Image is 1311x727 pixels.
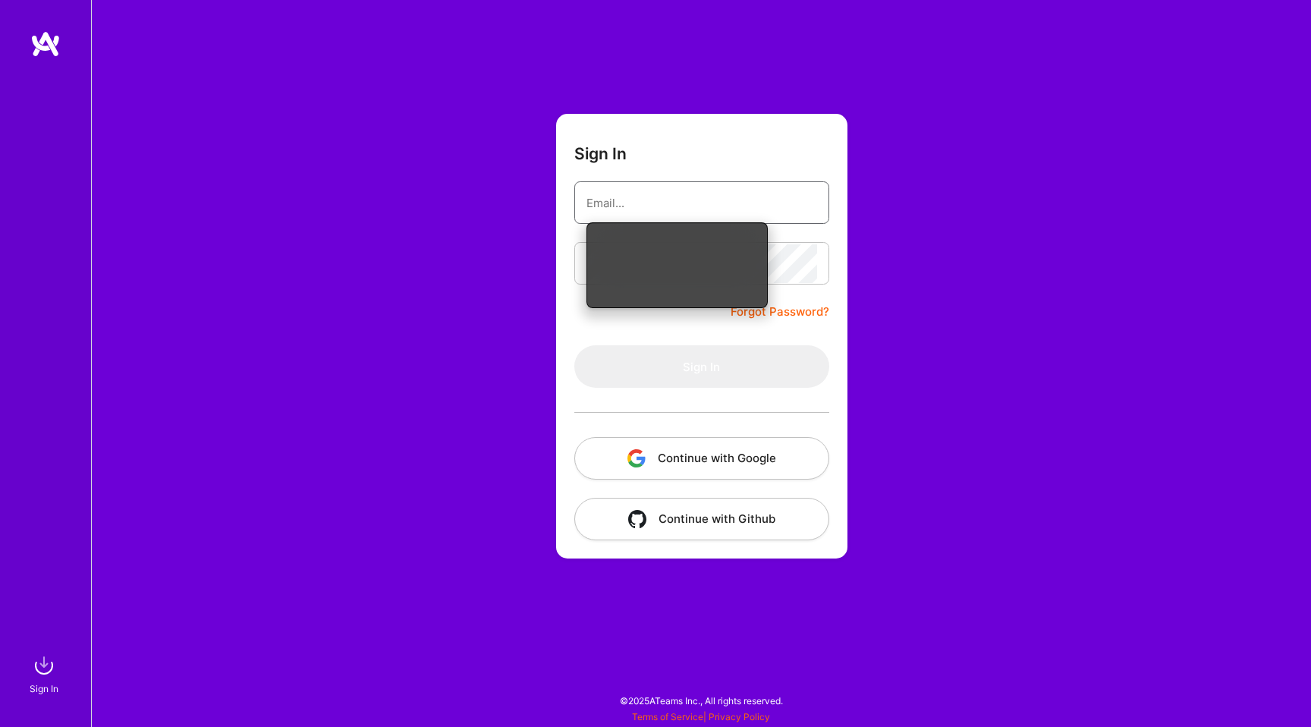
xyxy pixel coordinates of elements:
button: Continue with Google [574,437,829,480]
button: Continue with Github [574,498,829,540]
a: sign inSign In [32,650,59,697]
a: Forgot Password? [731,303,829,321]
img: sign in [29,650,59,681]
span: | [632,711,770,722]
div: Sign In [30,681,58,697]
h3: Sign In [574,144,627,163]
img: icon [628,510,646,528]
input: Email... [586,184,817,222]
img: logo [30,30,61,58]
img: icon [627,449,646,467]
button: Sign In [574,345,829,388]
a: Terms of Service [632,711,703,722]
div: © 2025 ATeams Inc., All rights reserved. [91,681,1311,719]
a: Privacy Policy [709,711,770,722]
